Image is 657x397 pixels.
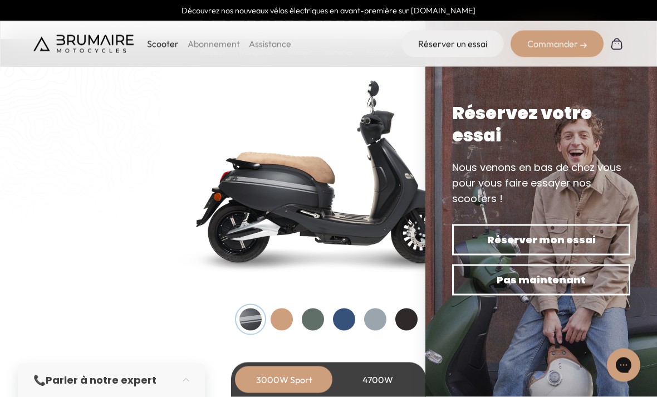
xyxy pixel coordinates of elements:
[601,345,646,386] iframe: Gorgias live chat messenger
[401,31,504,57] a: Réserver un essai
[580,42,587,49] img: right-arrow-2.png
[511,31,604,57] div: Commander
[188,38,240,50] a: Abonnement
[239,366,329,393] div: 3000W Sport
[333,366,422,393] div: 4700W
[33,35,134,53] img: Brumaire Motocycles
[147,37,179,51] p: Scooter
[249,38,291,50] a: Assistance
[610,37,624,51] img: Panier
